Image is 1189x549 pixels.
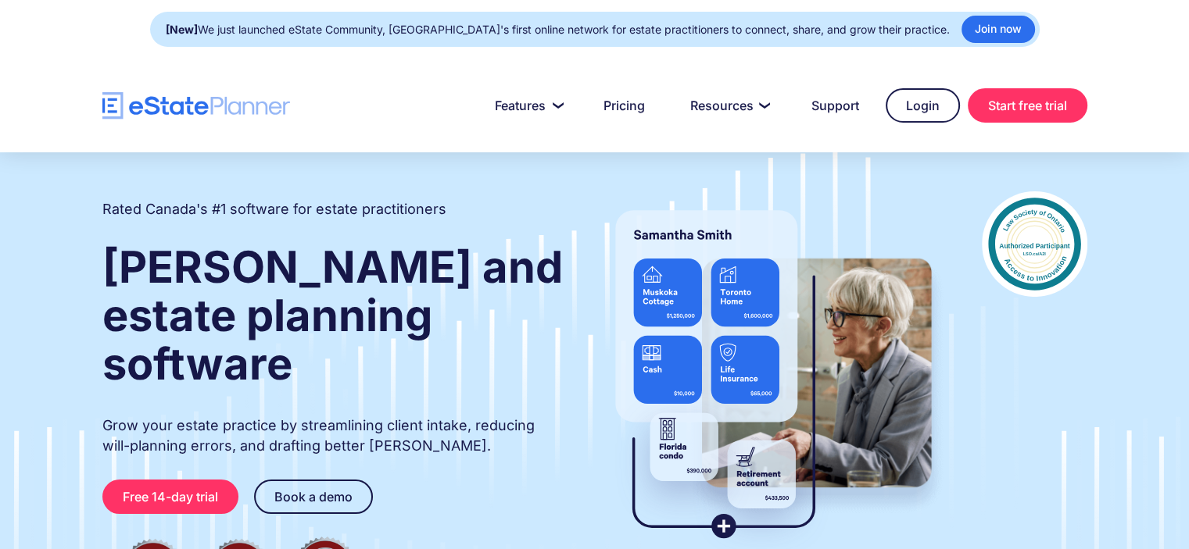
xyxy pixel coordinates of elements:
[102,92,290,119] a: home
[793,90,878,121] a: Support
[102,199,446,219] h2: Rated Canada's #1 software for estate practitioners
[968,88,1087,123] a: Start free trial
[254,479,373,514] a: Book a demo
[671,90,785,121] a: Resources
[886,88,960,123] a: Login
[962,16,1035,43] a: Join now
[166,19,950,41] div: We just launched eState Community, [GEOGRAPHIC_DATA]'s first online network for estate practition...
[476,90,577,121] a: Features
[585,90,664,121] a: Pricing
[166,23,198,36] strong: [New]
[102,479,238,514] a: Free 14-day trial
[102,241,563,390] strong: [PERSON_NAME] and estate planning software
[102,415,565,456] p: Grow your estate practice by streamlining client intake, reducing will-planning errors, and draft...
